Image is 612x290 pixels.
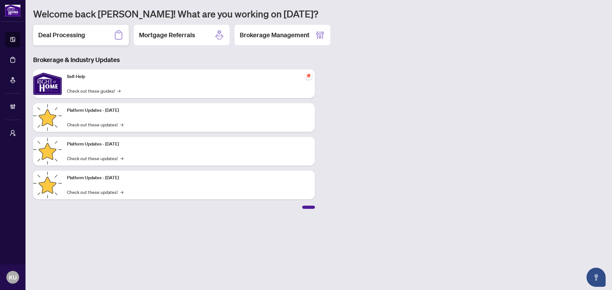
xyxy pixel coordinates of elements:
button: Open asap [586,268,606,287]
img: logo [5,5,20,17]
span: → [120,188,123,195]
img: Self-Help [33,69,62,98]
a: Check out these updates!→ [67,121,123,128]
span: → [120,155,123,162]
p: Self-Help [67,73,310,80]
h2: Deal Processing [38,31,85,39]
p: Platform Updates - [DATE] [67,174,310,181]
h1: Welcome back [PERSON_NAME]! What are you working on [DATE]? [33,8,604,20]
img: Platform Updates - July 8, 2025 [33,137,62,166]
img: Platform Updates - June 23, 2025 [33,171,62,199]
p: Platform Updates - [DATE] [67,107,310,114]
p: Platform Updates - [DATE] [67,141,310,148]
span: pushpin [305,72,312,80]
a: Check out these guides!→ [67,87,120,94]
h3: Brokerage & Industry Updates [33,55,315,64]
span: → [117,87,120,94]
img: Platform Updates - July 21, 2025 [33,103,62,132]
span: user-switch [10,130,16,136]
span: KU [9,273,17,282]
h2: Mortgage Referrals [139,31,195,39]
a: Check out these updates!→ [67,188,123,195]
h2: Brokerage Management [240,31,310,39]
a: Check out these updates!→ [67,155,123,162]
span: → [120,121,123,128]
